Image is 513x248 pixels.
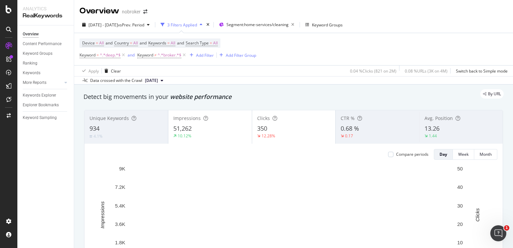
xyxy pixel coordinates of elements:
div: RealKeywords [23,12,68,20]
span: By URL [488,92,501,96]
span: 13.26 [424,124,440,132]
a: Ranking [23,60,69,67]
button: Week [453,149,474,160]
a: Keywords Explorer [23,92,69,99]
span: Avg. Position [424,115,453,121]
button: and [128,52,135,58]
span: Keyword [79,52,96,58]
img: Equal [90,135,92,137]
span: Clicks [257,115,270,121]
span: Search Type [186,40,209,46]
text: 9K [119,166,125,171]
div: Month [480,151,492,157]
button: Month [474,149,497,160]
span: and [177,40,184,46]
text: Clicks [475,208,480,221]
div: Compare periods [396,151,429,157]
div: More Reports [23,79,46,86]
button: [DATE] [142,77,166,85]
span: ^.*deep.*$ [100,50,121,60]
div: 0.17 [345,133,353,139]
div: Overview [79,5,119,17]
button: Day [434,149,453,160]
div: Clear [111,68,121,74]
div: legacy label [480,89,504,99]
text: 7.2K [115,184,125,190]
span: Device [82,40,95,46]
span: All [133,38,138,48]
div: Overview [23,31,39,38]
div: Apply [89,68,99,74]
text: Impressions [100,201,105,228]
div: Ranking [23,60,37,67]
div: 4.1% [94,133,103,139]
span: Keywords [148,40,166,46]
span: = [210,40,212,46]
div: Data crossed with the Crawl [90,78,142,84]
div: Keywords [23,70,40,77]
span: 934 [90,124,100,132]
button: Add Filter [187,51,214,59]
text: 40 [457,184,463,190]
span: = [97,52,99,58]
span: 350 [257,124,267,132]
span: vs Prev. Period [118,22,144,28]
div: 10.12% [178,133,191,139]
text: 30 [457,203,463,209]
button: Switch back to Simple mode [453,66,508,76]
span: 0.68 % [341,124,359,132]
a: Keyword Groups [23,50,69,57]
div: Keyword Sampling [23,114,57,121]
button: Apply [79,66,99,76]
text: 5.4K [115,203,125,209]
span: Segment: home-services/cleaning [226,22,289,27]
a: More Reports [23,79,62,86]
span: All [171,38,175,48]
span: 1 [504,225,509,231]
div: nobroker [122,8,141,15]
div: Explorer Bookmarks [23,102,59,109]
div: Content Performance [23,40,61,47]
div: 12.28% [262,133,275,139]
span: Unique Keywords [90,115,129,121]
span: and [106,40,113,46]
span: [DATE] - [DATE] [89,22,118,28]
div: Add Filter [196,52,214,58]
button: Add Filter Group [217,51,256,59]
button: 3 Filters Applied [158,19,205,30]
a: Keyword Sampling [23,114,69,121]
span: Impressions [173,115,201,121]
div: Analytics [23,5,68,12]
span: CTR % [341,115,355,121]
span: ≠ [154,52,157,58]
div: 3 Filters Applied [167,22,197,28]
button: Clear [102,66,121,76]
span: = [130,40,132,46]
button: [DATE] - [DATE]vsPrev. Period [79,19,152,30]
text: 50 [457,166,463,171]
span: All [213,38,218,48]
span: All [99,38,104,48]
button: Segment:home-services/cleaning [216,19,297,30]
div: Keyword Groups [312,22,343,28]
span: = [96,40,98,46]
span: 2025 Sep. 1st [145,78,158,84]
iframe: Intercom live chat [490,225,506,241]
div: 0.08 % URLs ( 3K on 4M ) [405,68,448,74]
a: Explorer Bookmarks [23,102,69,109]
span: Keyword [137,52,153,58]
a: Content Performance [23,40,69,47]
div: Keyword Groups [23,50,52,57]
div: 1.44 [429,133,437,139]
text: 3.6K [115,221,125,227]
span: ^.*broker.*$ [158,50,181,60]
div: arrow-right-arrow-left [143,9,147,14]
span: and [140,40,147,46]
text: 10 [457,240,463,245]
div: Keywords Explorer [23,92,56,99]
div: Switch back to Simple mode [456,68,508,74]
a: Keywords [23,70,69,77]
span: 51,262 [173,124,192,132]
div: 0.04 % Clicks ( 821 on 2M ) [350,68,396,74]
